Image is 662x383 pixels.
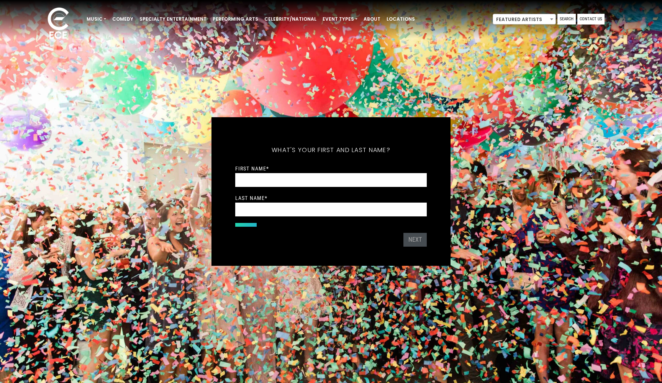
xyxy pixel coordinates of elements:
a: Locations [383,13,418,26]
img: ece_new_logo_whitev2-1.png [39,5,77,43]
label: First Name [235,165,269,172]
span: Featured Artists [493,14,555,25]
a: Specialty Entertainment [136,13,210,26]
a: Music [84,13,109,26]
a: Celebrity/National [261,13,320,26]
a: Contact Us [577,14,605,25]
a: Search [557,14,576,25]
a: Performing Arts [210,13,261,26]
label: Last Name [235,195,267,201]
a: Comedy [109,13,136,26]
a: About [360,13,383,26]
h5: What's your first and last name? [235,136,427,164]
a: Event Types [320,13,360,26]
